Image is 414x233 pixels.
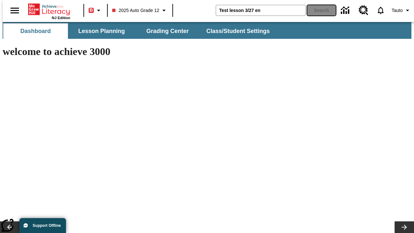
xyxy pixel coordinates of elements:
[372,2,389,19] a: Notifications
[69,23,134,39] button: Lesson Planning
[28,2,70,20] div: Home
[33,223,61,228] span: Support Offline
[135,23,200,39] button: Grading Center
[395,221,414,233] button: Lesson carousel, Next
[337,2,355,19] a: Data Center
[110,5,170,16] button: Class: 2025 Auto Grade 12, Select your class
[3,23,276,39] div: SubNavbar
[3,22,411,39] div: SubNavbar
[355,2,372,19] a: Resource Center, Will open in new tab
[5,1,24,20] button: Open side menu
[28,3,70,16] a: Home
[392,7,403,14] span: Tauto
[19,218,66,233] button: Support Offline
[201,23,275,39] button: Class/Student Settings
[216,5,305,16] input: search field
[389,5,414,16] button: Profile/Settings
[52,16,70,20] span: NJ Edition
[112,7,159,14] span: 2025 Auto Grade 12
[3,46,282,58] h1: welcome to achieve 3000
[3,23,68,39] button: Dashboard
[90,6,93,14] span: B
[86,5,105,16] button: Boost Class color is red. Change class color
